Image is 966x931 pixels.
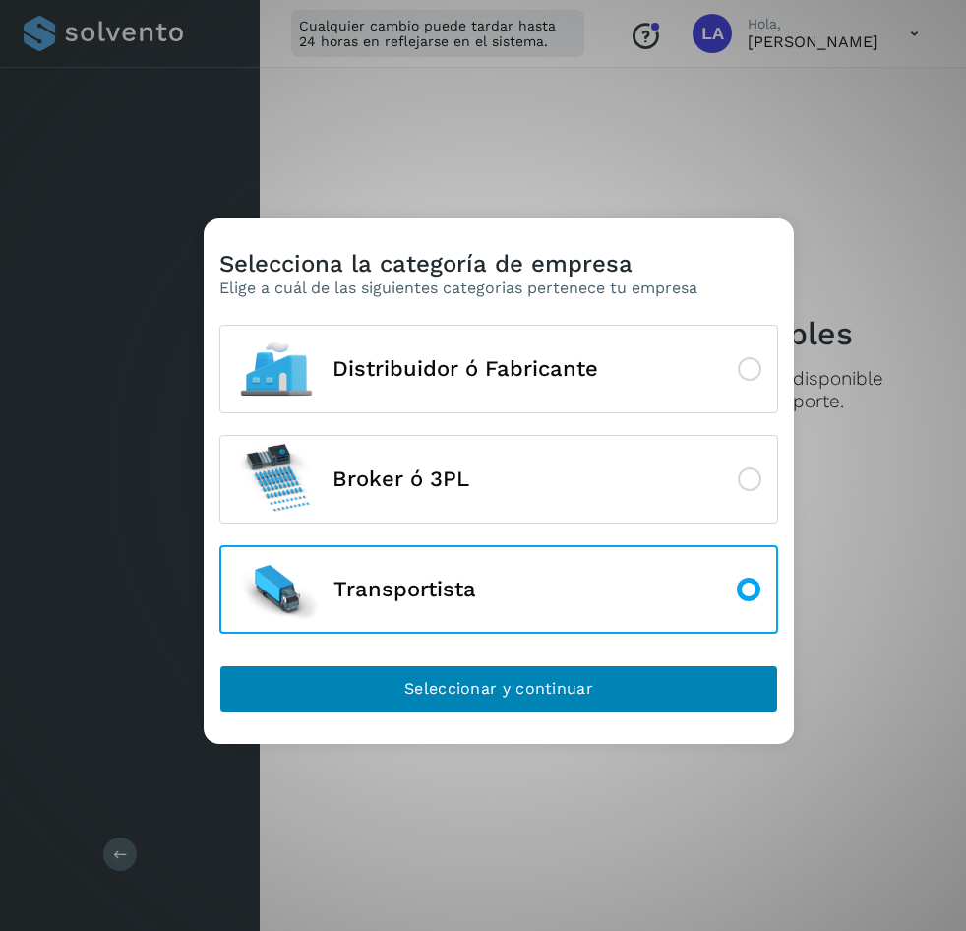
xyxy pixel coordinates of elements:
[219,435,778,524] button: Broker ó 3PL
[219,545,778,634] button: Transportista
[219,665,778,713] button: Seleccionar y continuar
[332,357,598,381] span: Distribuidor ó Fabricante
[219,250,697,279] h3: Selecciona la categoría de empresa
[333,578,476,601] span: Transportista
[404,678,593,700] span: Seleccionar y continuar
[219,325,778,413] button: Distribuidor ó Fabricante
[219,279,697,297] p: Elige a cuál de las siguientes categorias pertenece tu empresa
[332,467,469,491] span: Broker ó 3PL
